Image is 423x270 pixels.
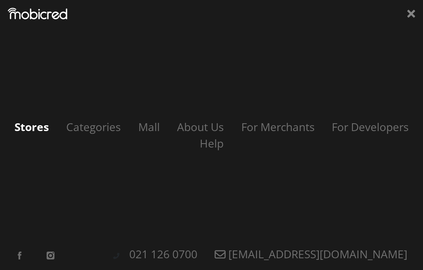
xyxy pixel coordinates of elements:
a: About Us [169,119,231,134]
a: 021 126 0700 [121,247,205,261]
a: Stores [7,119,57,134]
a: Mall [130,119,168,134]
a: Categories [58,119,128,134]
a: For Merchants [233,119,322,134]
a: Help [192,136,231,151]
a: For Developers [324,119,416,134]
img: Mobicred [8,8,67,20]
a: [EMAIL_ADDRESS][DOMAIN_NAME] [207,247,415,261]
